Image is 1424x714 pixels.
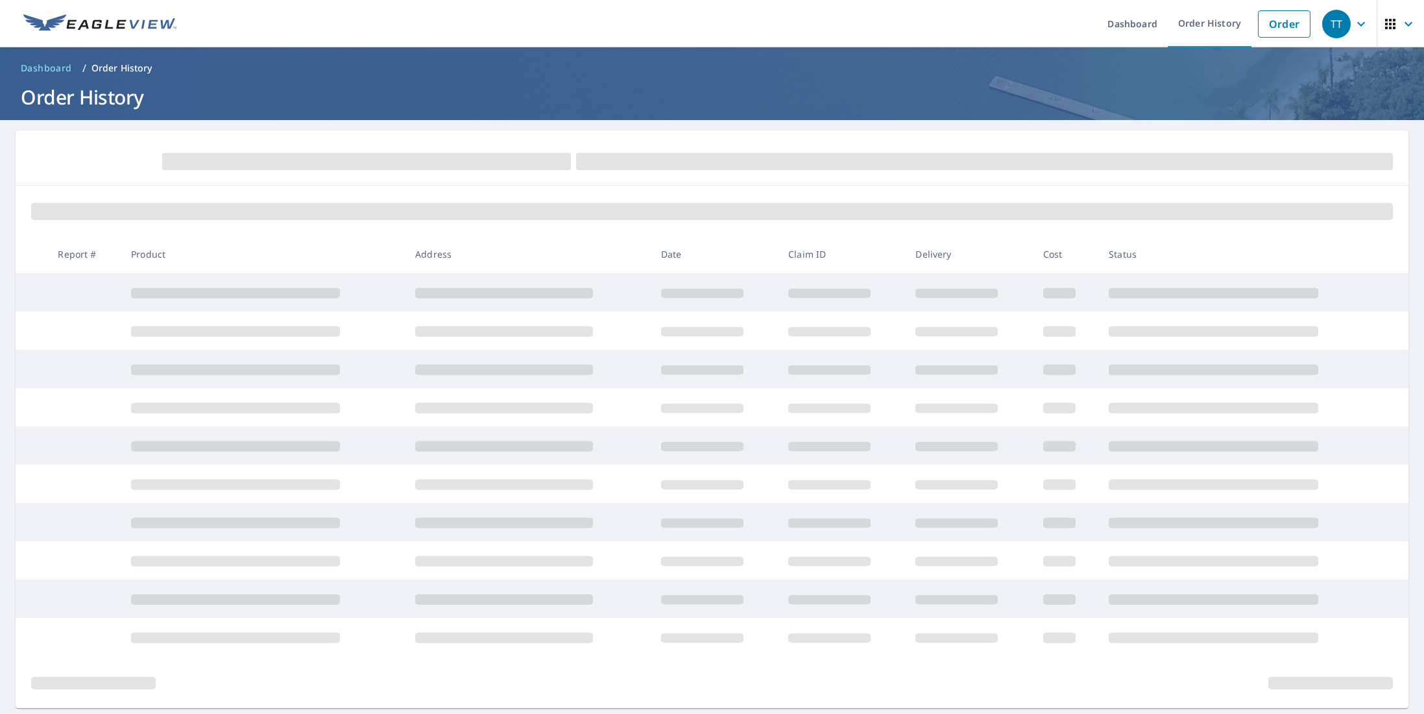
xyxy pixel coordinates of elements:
[778,235,905,273] th: Claim ID
[1098,235,1382,273] th: Status
[905,235,1032,273] th: Delivery
[405,235,651,273] th: Address
[16,58,77,79] a: Dashboard
[21,62,72,75] span: Dashboard
[23,14,176,34] img: EV Logo
[1322,10,1351,38] div: TT
[91,62,152,75] p: Order History
[82,60,86,76] li: /
[16,84,1408,110] h1: Order History
[1033,235,1098,273] th: Cost
[651,235,778,273] th: Date
[1258,10,1310,38] a: Order
[47,235,121,273] th: Report #
[121,235,405,273] th: Product
[16,58,1408,79] nav: breadcrumb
